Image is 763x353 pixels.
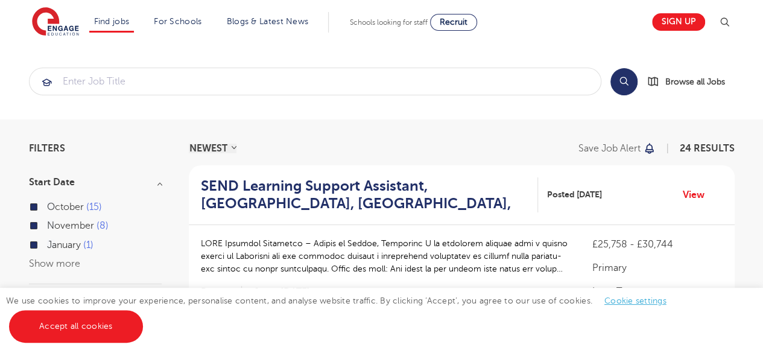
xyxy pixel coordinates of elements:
[578,144,656,153] button: Save job alert
[592,237,722,252] p: £25,758 - £30,744
[430,14,477,31] a: Recruit
[47,240,81,250] span: January
[227,17,309,26] a: Blogs & Latest News
[683,187,714,203] a: View
[47,240,55,247] input: January 1
[6,296,679,331] span: We use cookies to improve your experience, personalise content, and analyse website traffic. By c...
[254,286,310,299] p: Starts [DATE]
[86,202,102,212] span: 15
[350,18,428,27] span: Schools looking for staff
[154,17,201,26] a: For Schools
[592,284,722,299] p: Long Term
[94,17,130,26] a: Find jobs
[29,177,162,187] h3: Start Date
[547,188,602,201] span: Posted [DATE]
[29,258,80,269] button: Show more
[29,68,601,95] div: Submit
[47,220,94,231] span: November
[665,75,725,89] span: Browse all Jobs
[578,144,641,153] p: Save job alert
[47,202,84,212] span: October
[680,143,735,154] span: 24 RESULTS
[604,296,666,305] a: Cookie settings
[47,220,55,228] input: November 8
[97,220,109,231] span: 8
[47,202,55,209] input: October 15
[201,177,538,212] a: SEND Learning Support Assistant, [GEOGRAPHIC_DATA], [GEOGRAPHIC_DATA],
[9,310,143,343] a: Accept all cookies
[32,7,79,37] img: Engage Education
[29,144,65,153] span: Filters
[201,177,528,212] h2: SEND Learning Support Assistant, [GEOGRAPHIC_DATA], [GEOGRAPHIC_DATA],
[610,68,638,95] button: Search
[647,75,735,89] a: Browse all Jobs
[201,237,568,275] p: LORE Ipsumdol Sitametco – Adipis el Seddoe, Temporinc U la etdolorem aliquae admi v quisno exerci...
[592,261,722,275] p: Primary
[83,240,93,250] span: 1
[201,286,242,299] span: Barnet
[440,17,467,27] span: Recruit
[30,68,601,95] input: Submit
[652,13,705,31] a: Sign up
